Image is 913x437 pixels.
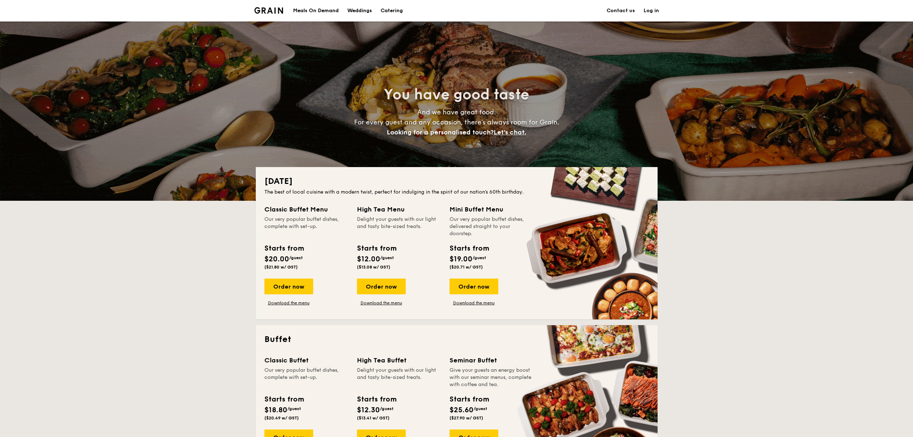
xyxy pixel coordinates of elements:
span: ($27.90 w/ GST) [450,415,483,421]
span: /guest [472,255,486,260]
div: Our very popular buffet dishes, delivered straight to your doorstep. [450,216,533,237]
div: Starts from [357,394,396,405]
span: $19.00 [450,255,472,263]
div: Starts from [450,243,489,254]
h2: Buffet [264,334,649,345]
div: Delight your guests with our light and tasty bite-sized treats. [357,216,441,237]
span: $12.00 [357,255,380,263]
div: Seminar Buffet [450,355,533,365]
div: Give your guests an energy boost with our seminar menus, complete with coffee and tea. [450,367,533,388]
span: $12.30 [357,406,380,414]
div: Our very popular buffet dishes, complete with set-up. [264,216,348,237]
span: ($21.80 w/ GST) [264,265,298,270]
span: ($13.08 w/ GST) [357,265,390,270]
div: High Tea Menu [357,204,441,214]
a: Download the menu [357,300,406,306]
span: You have good taste [384,86,529,103]
span: /guest [380,406,394,411]
span: ($20.71 w/ GST) [450,265,483,270]
span: $25.60 [450,406,474,414]
div: Starts from [264,394,303,405]
a: Download the menu [450,300,498,306]
div: Starts from [357,243,396,254]
span: $18.80 [264,406,287,414]
div: Starts from [450,394,489,405]
div: Order now [264,279,313,294]
div: Order now [357,279,406,294]
span: And we have great food. For every guest and any occasion, there’s always room for Grain. [354,108,559,136]
span: Looking for a personalised touch? [387,128,494,136]
a: Download the menu [264,300,313,306]
div: Classic Buffet [264,355,348,365]
div: Delight your guests with our light and tasty bite-sized treats. [357,367,441,388]
span: Let's chat. [494,128,526,136]
div: The best of local cuisine with a modern twist, perfect for indulging in the spirit of our nation’... [264,189,649,196]
span: /guest [287,406,301,411]
span: $20.00 [264,255,289,263]
img: Grain [254,7,283,14]
div: Order now [450,279,498,294]
div: Starts from [264,243,303,254]
div: Our very popular buffet dishes, complete with set-up. [264,367,348,388]
div: Classic Buffet Menu [264,204,348,214]
span: /guest [380,255,394,260]
span: ($13.41 w/ GST) [357,415,390,421]
span: /guest [289,255,303,260]
h2: [DATE] [264,176,649,187]
div: High Tea Buffet [357,355,441,365]
span: ($20.49 w/ GST) [264,415,299,421]
span: /guest [474,406,487,411]
a: Logotype [254,7,283,14]
div: Mini Buffet Menu [450,204,533,214]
